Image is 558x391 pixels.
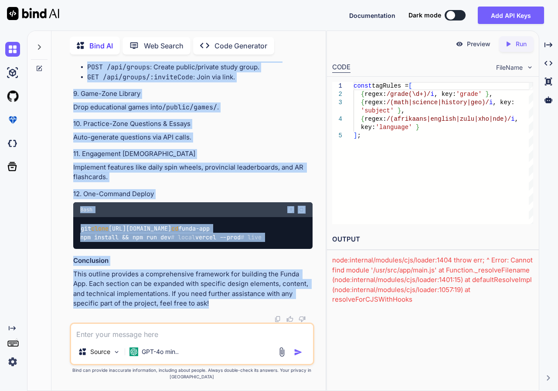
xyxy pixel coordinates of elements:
[361,99,364,106] span: {
[73,119,313,129] h4: 10. Practice-Zone Questions & Essays
[349,11,395,20] button: Documentation
[5,89,20,104] img: githubLight
[144,41,184,51] p: Web Search
[467,40,490,48] p: Preview
[365,99,387,106] span: regex:
[5,112,20,127] img: premium
[361,107,394,114] span: 'subject'
[349,12,395,19] span: Documentation
[87,73,193,82] code: GET /api/groups/:inviteCode
[387,99,489,106] span: /(math|science|history|geo)/
[73,256,313,266] h3: Conclusion
[73,189,313,199] h4: 12. One-Command Deploy
[5,354,20,369] img: settings
[361,124,376,131] span: key:
[87,53,166,62] code: POST /api/classrooms
[294,348,303,357] img: icon
[332,255,533,383] div: node:internal/modules/cjs/loader:1404 throw err; ^ Error: Cannot find module '/usr/src/app/main.j...
[5,65,20,80] img: ai-studio
[332,115,342,123] div: 4
[434,91,456,98] span: , key:
[408,82,412,89] span: [
[486,91,489,98] span: }
[70,367,315,380] p: Bind can provide inaccurate information, including about people. Always double-check its answers....
[287,206,294,213] img: copy
[80,43,313,82] li: :
[286,316,293,323] img: like
[354,82,372,89] span: const
[241,234,262,241] span: # live
[327,229,538,250] h2: OUTPUT
[387,91,431,98] span: /grade(\d+)/
[5,136,20,151] img: darkCloudIdeIcon
[361,91,364,98] span: {
[171,234,195,241] span: # local
[372,82,408,89] span: tagRules =
[332,90,342,99] div: 2
[332,132,342,140] div: 5
[354,132,357,139] span: ]
[73,89,313,99] h4: 9. Game-Zone Library
[332,82,342,90] div: 1
[87,72,313,82] li: : Join via link.
[456,40,463,48] img: preview
[89,41,113,51] p: Bind AI
[87,62,313,72] li: : Create public/private study group.
[73,133,313,143] p: Auto-generate questions via API calls.
[398,107,401,114] span: }
[526,64,534,71] img: chevron down
[214,41,267,51] p: Code Generator
[73,102,313,112] p: Drop educational games into .
[332,62,350,73] div: CODE
[515,116,518,122] span: ,
[416,124,419,131] span: }
[511,116,515,122] span: i
[365,116,387,122] span: regex:
[489,99,493,106] span: i
[431,91,434,98] span: i
[91,224,109,232] span: clone
[361,116,364,122] span: {
[332,99,342,107] div: 3
[7,7,59,20] img: Bind AI
[478,7,544,24] button: Add API Keys
[274,316,281,323] img: copy
[80,206,92,213] span: Bash
[5,42,20,57] img: chat
[73,163,313,182] p: Implement features like daily spin wheels, provincial leaderboards, and AR flashcards.
[80,224,262,242] code: git [URL][DOMAIN_NAME] funda-app npm install && npm run dev vercel --prod
[489,91,493,98] span: ,
[298,206,306,214] img: Open in Browser
[516,40,527,48] p: Run
[90,347,110,356] p: Source
[73,269,313,309] p: This outline provides a comprehensive framework for building the Funda App. Each section can be e...
[496,63,523,72] span: FileName
[129,347,138,356] img: GPT-4o mini
[456,91,482,98] span: 'grade'
[299,316,306,323] img: dislike
[142,347,179,356] p: GPT-4o min..
[493,99,515,106] span: , key:
[357,132,361,139] span: ;
[171,224,178,232] span: cd
[365,91,387,98] span: regex:
[401,107,405,114] span: ,
[408,11,441,20] span: Dark mode
[277,347,287,357] img: attachment
[87,63,150,71] code: POST /api/groups
[387,116,511,122] span: /(afrikaans|english|zulu|xho|nde)/
[162,103,217,112] code: /public/games/
[113,348,120,356] img: Pick Models
[376,124,412,131] span: 'language'
[73,149,313,159] h4: 11. Engagement [DEMOGRAPHIC_DATA]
